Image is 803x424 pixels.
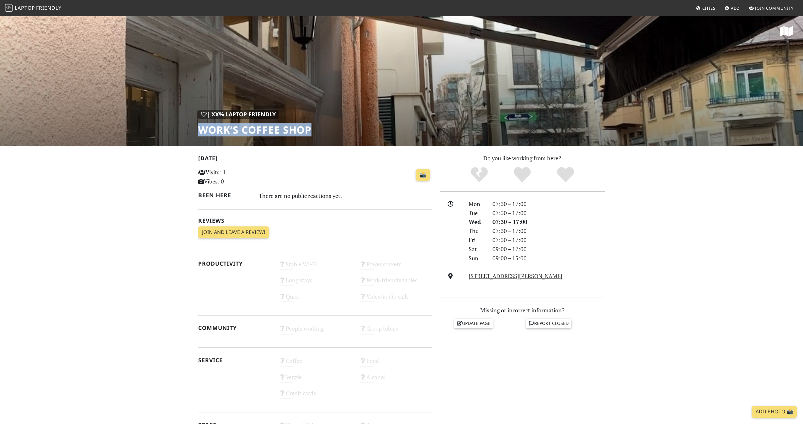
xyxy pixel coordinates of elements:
[198,155,432,164] h2: [DATE]
[746,3,796,14] a: Join Community
[440,306,605,315] p: Missing or incorrect information?
[198,217,432,224] h2: Reviews
[198,192,251,199] h2: Been here
[275,356,356,372] div: Coffee
[544,166,587,183] div: Definitely!
[489,245,609,254] div: 09:00 – 17:00
[275,275,356,291] div: Long stays
[489,217,609,226] div: 07:30 – 17:00
[275,372,356,388] div: Veggie
[722,3,742,14] a: Add
[198,226,269,238] a: Join and leave a review!
[355,323,436,339] div: Group tables
[355,259,436,275] div: Power sockets
[465,199,489,209] div: Mon
[755,5,794,11] span: Join Community
[501,166,544,183] div: Yes
[702,5,715,11] span: Cities
[458,166,501,183] div: No
[440,154,605,163] p: Do you like working from here?
[454,319,493,328] a: Update page
[198,168,271,186] p: Visits: 1 Vibes: 0
[259,191,433,201] div: There are no public reactions yet.
[198,110,279,119] div: | XX% Laptop Friendly
[465,245,489,254] div: Sat
[198,260,271,267] h2: Productivity
[752,406,797,418] a: Add Photo 📸
[198,124,311,136] h1: Work’s Coffee Shop
[489,236,609,245] div: 07:30 – 17:00
[694,3,718,14] a: Cities
[355,275,436,291] div: Work-friendly tables
[15,4,35,11] span: Laptop
[5,3,61,14] a: LaptopFriendly LaptopFriendly
[275,388,356,404] div: Credit cards
[465,254,489,263] div: Sun
[36,4,61,11] span: Friendly
[731,5,740,11] span: Add
[355,356,436,372] div: Food
[275,259,356,275] div: Stable Wi-Fi
[526,319,571,328] a: Report closed
[5,4,13,12] img: LaptopFriendly
[416,169,430,181] a: 📸
[275,291,356,307] div: Quiet
[489,199,609,209] div: 07:30 – 17:00
[198,325,271,331] h2: Community
[469,272,562,280] a: [STREET_ADDRESS][PERSON_NAME]
[465,226,489,236] div: Thu
[465,217,489,226] div: Wed
[465,236,489,245] div: Fri
[489,209,609,218] div: 07:30 – 17:00
[465,209,489,218] div: Tue
[355,372,436,388] div: Alcohol
[198,357,271,363] h2: Service
[489,226,609,236] div: 07:30 – 17:00
[275,323,356,339] div: People working
[489,254,609,263] div: 09:00 – 15:00
[355,291,436,307] div: Video/audio calls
